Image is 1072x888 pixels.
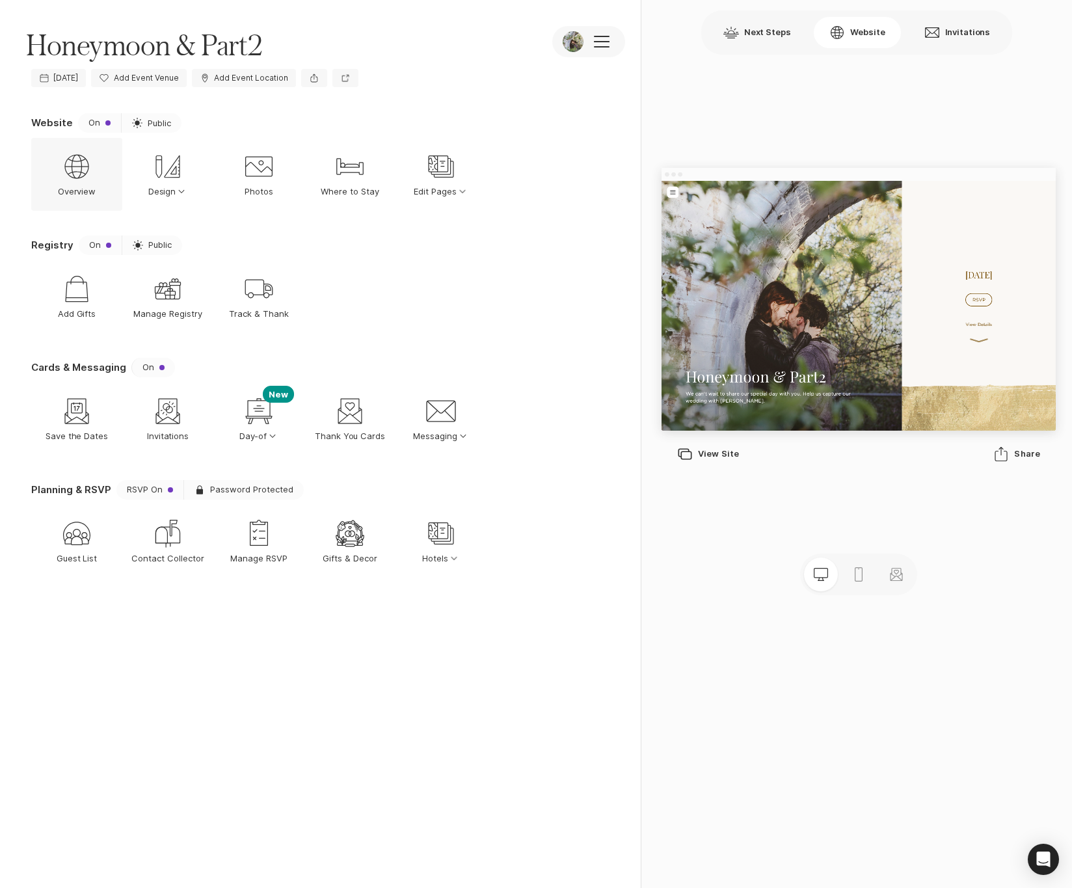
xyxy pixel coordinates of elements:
[114,74,179,83] p: Add Event Venue
[122,260,213,333] a: Manage Registry
[413,430,469,442] p: Messaging
[57,552,98,564] p: Guest List
[213,383,304,455] button: NewDay-of
[31,116,73,129] p: Website
[304,505,395,578] a: Gifts & Decor
[889,567,904,582] svg: Preview matching stationery
[909,17,1006,48] button: Invitations
[13,13,40,40] button: Menu
[677,446,739,462] div: View Site
[708,17,807,48] button: Next Steps
[213,138,304,211] a: Photos
[152,396,183,427] div: Invitations
[210,485,293,494] span: Password Protected
[213,505,304,578] a: Manage RSVP
[414,185,468,197] p: Edit Pages
[239,430,279,442] p: Day-of
[121,113,181,133] a: Public
[425,396,457,427] div: Messaging
[152,518,183,549] div: Contact Collector
[425,151,457,182] div: Edit Pages
[31,69,86,87] a: [DATE]
[183,480,304,500] button: Password Protected
[31,260,122,333] a: Add Gifts
[122,383,213,455] a: Invitations
[122,505,213,578] a: Contact Collector
[425,518,457,549] div: Hotels
[31,138,122,211] a: Overview
[395,138,487,211] button: Edit Pages
[79,235,122,255] button: On
[813,567,829,582] svg: Preview desktop
[422,552,460,564] p: Hotels
[133,308,202,319] p: Manage Registry
[321,185,379,197] p: Where to Stay
[131,358,175,377] button: On
[31,505,122,578] a: Guest List
[301,69,327,87] button: Share event information
[78,113,121,133] button: On
[243,151,275,182] div: Photos
[315,430,386,442] p: Thank You Cards
[46,430,109,442] p: Save the Dates
[61,151,92,182] div: Overview
[814,17,900,48] button: Website
[851,567,866,582] svg: Preview mobile
[243,273,275,304] div: Track & Thank
[323,552,377,564] p: Gifts & Decor
[334,518,366,549] div: Gifts & Decor
[31,238,74,252] p: Registry
[122,235,182,255] button: Public
[993,446,1040,462] div: Share
[152,151,183,182] div: Design
[58,185,96,197] p: Overview
[304,383,395,455] a: Thank You Cards
[148,185,188,197] p: Design
[334,396,366,427] div: Thank You Cards
[230,552,288,564] p: Manage RSVP
[395,383,487,455] button: Messaging
[152,273,183,304] div: Manage Registry
[563,31,583,52] img: Event Photo
[148,240,172,250] span: Public
[332,69,358,87] a: Preview website
[61,518,92,549] div: Guest List
[31,383,122,455] a: Save the Dates
[395,505,487,578] button: Hotels
[148,117,171,129] span: Public
[245,185,273,197] p: Photos
[116,480,183,500] button: RSVP On
[53,74,78,83] span: [DATE]
[122,138,213,211] button: Design
[192,69,296,87] a: Add Event Location
[31,483,111,496] p: Planning & RSVP
[91,69,186,87] a: Add Event Venue
[243,396,275,427] div: Day-of
[213,260,304,333] a: Track & Thank
[147,430,189,442] p: Invitations
[61,396,92,427] div: Save the Dates
[1028,844,1059,875] div: Open Intercom Messenger
[263,386,294,403] p: New
[229,308,289,319] p: Track & Thank
[61,273,92,304] div: Add Gifts
[58,308,96,319] p: Add Gifts
[31,360,126,374] p: Cards & Messaging
[243,518,275,549] div: Manage RSVP
[304,138,395,211] a: Where to Stay
[334,151,366,182] div: Where to Stay
[26,26,262,64] span: Honeymoon & Part2
[131,552,204,564] p: Contact Collector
